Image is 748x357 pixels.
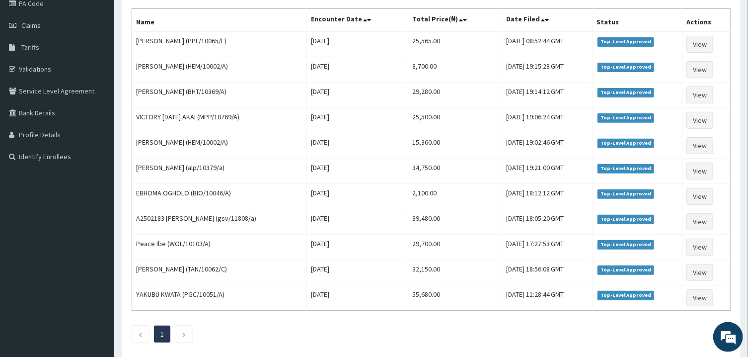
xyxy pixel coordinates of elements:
td: [DATE] 18:56:08 GMT [502,260,592,285]
a: View [686,137,713,154]
span: Top-Level Approved [598,37,655,46]
td: [PERSON_NAME] (PPL/10065/E) [132,31,307,57]
td: EBHOMA OGHOLO (BIO/10046/A) [132,184,307,209]
img: d_794563401_company_1708531726252_794563401 [18,50,40,75]
td: [PERSON_NAME] (BHT/10369/A) [132,83,307,108]
a: Next page [182,330,186,339]
td: [DATE] 19:06:24 GMT [502,108,592,133]
td: [DATE] 11:28:44 GMT [502,285,592,311]
th: Status [592,9,682,32]
td: [DATE] [307,285,408,311]
span: Top-Level Approved [598,189,655,198]
td: 34,750.00 [408,159,502,184]
td: [PERSON_NAME] (HEM/10002/A) [132,57,307,83]
td: [DATE] [307,209,408,235]
a: View [686,289,713,306]
td: [PERSON_NAME] (alp/10379/a) [132,159,307,184]
td: [DATE] 19:02:46 GMT [502,133,592,159]
td: [DATE] [307,159,408,184]
a: View [686,61,713,78]
td: [DATE] [307,31,408,57]
span: Top-Level Approved [598,63,655,72]
div: Chat with us now [52,56,167,69]
a: View [686,264,713,281]
a: View [686,188,713,205]
td: [DATE] 19:15:28 GMT [502,57,592,83]
a: Previous page [138,330,143,339]
td: A2502183 [PERSON_NAME] (gsv/11808/a) [132,209,307,235]
a: Page 1 is your current page [160,330,164,339]
th: Date Filed [502,9,592,32]
a: View [686,112,713,129]
td: VICTORY [DATE] AKAI (MPP/10769/A) [132,108,307,133]
span: We're online! [58,112,137,212]
td: Peace Ibe (WOL/10103/A) [132,235,307,260]
td: [DATE] [307,108,408,133]
td: [DATE] 18:05:20 GMT [502,209,592,235]
span: Claims [21,21,41,30]
td: [DATE] 19:14:12 GMT [502,83,592,108]
th: Actions [682,9,731,32]
th: Encounter Date [307,9,408,32]
td: [DATE] [307,235,408,260]
td: [DATE] 18:12:12 GMT [502,184,592,209]
td: 8,700.00 [408,57,502,83]
td: [DATE] 17:27:53 GMT [502,235,592,260]
span: Top-Level Approved [598,291,655,300]
td: [DATE] [307,260,408,285]
td: 32,150.00 [408,260,502,285]
td: [DATE] [307,57,408,83]
td: 39,480.00 [408,209,502,235]
div: Minimize live chat window [163,5,187,29]
td: 15,360.00 [408,133,502,159]
th: Total Price(₦) [408,9,502,32]
td: YAKUBU KWATA (PGC/10051/A) [132,285,307,311]
span: Top-Level Approved [598,164,655,173]
th: Name [132,9,307,32]
span: Top-Level Approved [598,215,655,224]
td: [DATE] 08:52:44 GMT [502,31,592,57]
td: [PERSON_NAME] (TAN/10062/C) [132,260,307,285]
td: 25,500.00 [408,108,502,133]
span: Top-Level Approved [598,113,655,122]
td: [DATE] [307,83,408,108]
span: Top-Level Approved [598,88,655,97]
td: [DATE] 19:21:00 GMT [502,159,592,184]
td: 25,565.00 [408,31,502,57]
textarea: Type your message and hit 'Enter' [5,245,189,280]
a: View [686,213,713,230]
td: 55,680.00 [408,285,502,311]
td: [DATE] [307,133,408,159]
td: 2,100.00 [408,184,502,209]
td: [PERSON_NAME] (HEM/10002/A) [132,133,307,159]
span: Top-Level Approved [598,240,655,249]
span: Tariffs [21,43,39,52]
a: View [686,87,713,103]
td: 29,700.00 [408,235,502,260]
span: Top-Level Approved [598,139,655,148]
td: 29,280.00 [408,83,502,108]
a: View [686,239,713,256]
a: View [686,36,713,53]
a: View [686,163,713,179]
span: Top-Level Approved [598,266,655,274]
td: [DATE] [307,184,408,209]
